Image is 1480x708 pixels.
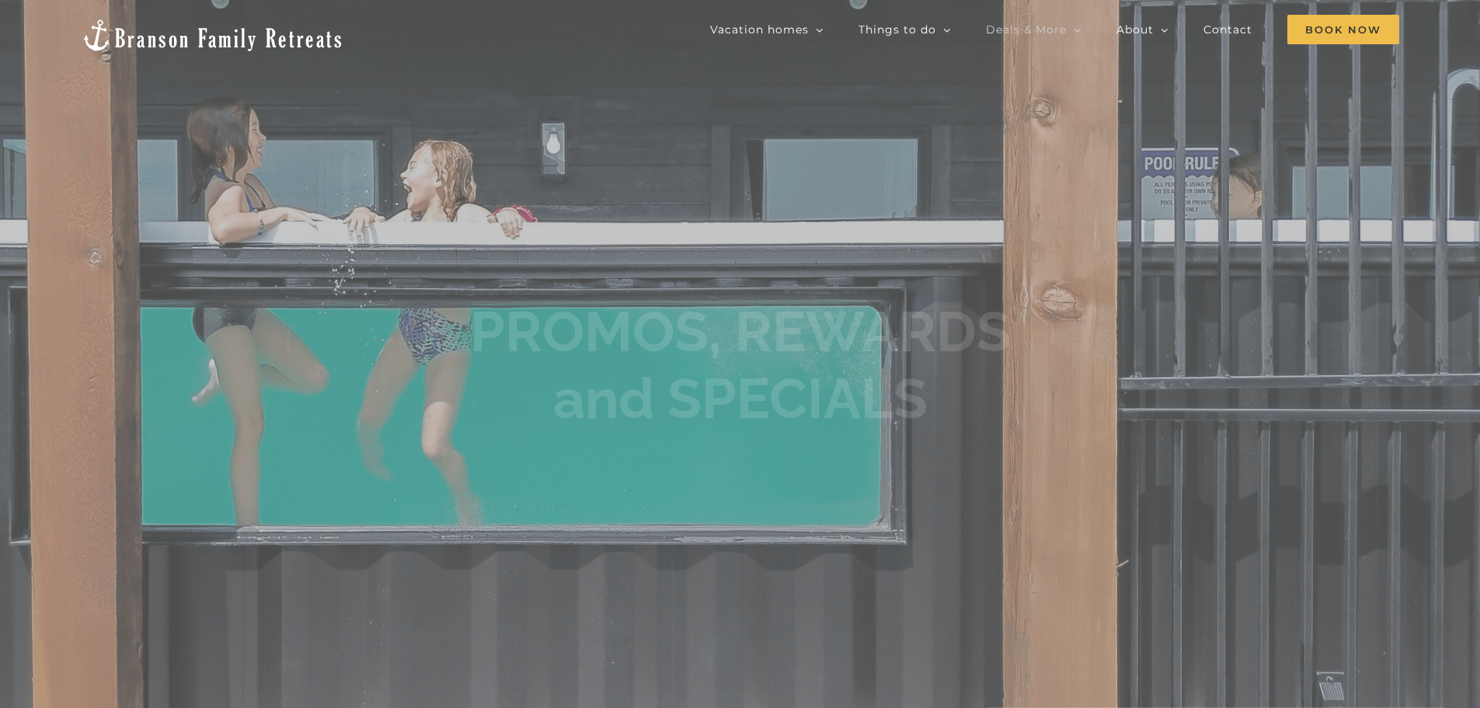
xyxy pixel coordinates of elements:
a: Deals & More [986,14,1081,45]
span: About [1116,24,1154,35]
a: Vacation homes [710,14,824,45]
img: Branson Family Retreats Logo [81,18,344,53]
a: About [1116,14,1168,45]
nav: Main Menu [710,14,1399,45]
span: Deals & More [986,24,1067,35]
a: Book Now [1287,14,1399,45]
span: Contact [1203,24,1252,35]
span: Things to do [858,24,936,35]
h1: PROMOS, REWARDS and SPECIALS [470,298,1011,433]
a: Contact [1203,14,1252,45]
span: Vacation homes [710,24,809,35]
a: Things to do [858,14,951,45]
span: Book Now [1287,15,1399,44]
